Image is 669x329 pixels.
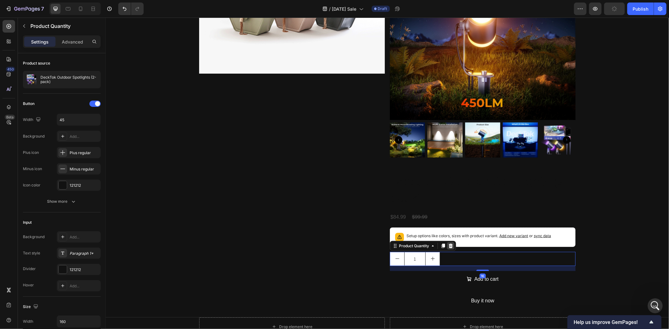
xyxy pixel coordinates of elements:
[374,256,380,261] div: 16
[40,75,98,84] p: DeckTok Outdoor Spotlights (2-pack)
[23,166,42,172] div: Minus icon
[58,63,120,77] div: 希望能帮助我搭建这个页面
[32,98,50,103] b: 2 列布局
[30,22,98,30] p: Product Quantity
[30,8,39,14] p: 在线
[47,198,77,205] div: Show more
[378,6,387,12] span: Draft
[106,18,669,329] iframe: Design area
[364,307,397,312] div: Drop element here
[320,235,334,248] button: increment
[10,49,50,55] div: 感谢您的耐心等待。
[365,279,389,288] div: Buy it now
[627,3,654,15] button: Publish
[10,86,98,110] div: 要实现您想要的效果，您可以创建 。 每一行使用 ，然后在一侧添加 ，另一侧添加 。
[63,67,115,73] div: 希望能帮助我搭建这个页面
[23,101,35,107] div: Button
[23,266,36,272] div: Divider
[57,316,100,327] input: Auto
[648,298,663,313] iframe: Intercom live chat
[284,155,470,190] h2: DeckTok Outdoor Spotlights (2-pack)
[306,195,322,205] div: $99.99
[332,6,357,12] span: [DATE] Sale
[5,115,99,154] div: [PERSON_NAME] • 3 分钟前
[31,30,115,36] div: 我们目前的布局不太美观
[574,318,655,326] button: Show survey - Help us improve GemPages!
[28,169,115,181] div: 那我在改动一个产品的时候，其他两个产品会同步改动吗？
[62,39,83,45] p: Advanced
[70,283,99,289] div: Add...
[5,45,120,64] div: Brad说…
[457,119,465,126] button: Carousel Next Arrow
[40,205,45,210] button: Start recording
[70,134,99,139] div: Add...
[394,216,422,221] span: Add new variant
[70,183,99,188] div: 121212
[284,253,470,270] button: Add to cart
[45,105,54,110] b: 图片
[284,275,470,292] button: Buy it now
[23,196,101,207] button: Show more
[57,114,100,125] input: Auto
[299,235,320,248] input: quantity
[10,205,15,210] button: 表情符号选取器
[23,133,45,139] div: Background
[23,182,40,188] div: Icon color
[70,267,99,273] div: 121212
[23,116,42,124] div: Width
[70,234,99,240] div: Add...
[5,115,15,120] div: Beta
[23,282,34,288] div: Hover
[3,3,47,15] button: 7
[369,257,393,266] div: Add to cart
[118,3,144,15] div: Undo/Redo
[10,155,61,159] div: [PERSON_NAME] • 3 分钟前
[110,3,121,14] div: 关闭
[5,82,103,114] div: 要实现您想要的效果，您可以创建2 个行元素。每一行使用2 列布局，然后在一侧添加产品元素，另一侧添加图片。
[30,205,35,210] button: 上传附件
[10,86,94,97] b: 2 个行元素
[329,6,331,12] span: /
[5,82,120,115] div: Brad说…
[574,319,648,325] span: Help us improve GemPages!
[18,3,28,13] img: Profile image for Brad
[25,73,38,86] img: product feature img
[428,216,445,221] span: sync data
[23,220,32,225] div: Input
[5,165,120,193] div: DeckTok说…
[31,39,49,45] p: Settings
[5,192,120,203] textarea: 发消息...
[6,67,15,72] div: 450
[20,205,25,210] button: GIF 选取器
[5,63,120,82] div: DeckTok说…
[23,60,50,66] div: Product source
[30,3,71,8] h1: [PERSON_NAME]
[301,215,445,222] p: Setup options like colors, sizes with product variant.
[70,251,99,256] div: Paragraph 1*
[5,115,120,165] div: Brad说…
[23,150,39,155] div: Plus icon
[41,5,44,13] p: 7
[284,195,301,205] div: $84.99
[173,307,207,312] div: Drop element here
[70,166,99,172] div: Minus regular
[633,6,648,12] div: Publish
[10,98,94,110] b: 产品元素
[23,165,120,185] div: 那我在改动一个产品的时候，其他两个产品会同步改动吗？
[289,119,297,126] button: Carousel Back Arrow
[5,45,55,59] div: 感谢您的耐心等待。
[98,3,110,14] button: 主页
[23,303,40,311] div: Size
[284,235,299,248] button: decrement
[23,234,45,240] div: Background
[4,3,16,14] button: go back
[422,216,445,221] span: or
[108,203,118,213] button: 发送消息…
[23,250,40,256] div: Text style
[23,319,33,324] div: Width
[292,226,325,231] div: Product Quantity
[70,150,99,156] div: Plus regular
